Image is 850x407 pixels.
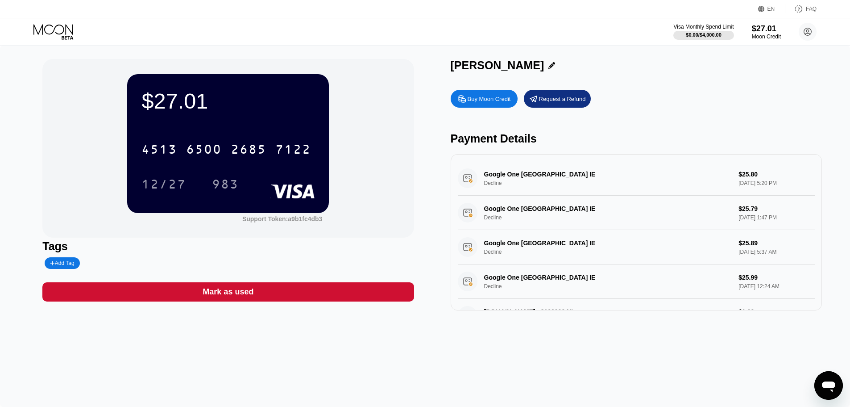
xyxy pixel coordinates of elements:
[752,24,781,34] div: $27.01
[758,4,785,13] div: EN
[141,178,186,193] div: 12/27
[275,143,311,158] div: 7122
[767,6,775,12] div: EN
[686,32,721,38] div: $0.00 / $4,000.00
[673,24,734,40] div: Visa Monthly Spend Limit$0.00/$4,000.00
[451,59,544,72] div: [PERSON_NAME]
[242,215,322,222] div: Support Token: a9b1fc4db3
[752,24,781,40] div: $27.01Moon Credit
[451,90,518,108] div: Buy Moon Credit
[451,132,822,145] div: Payment Details
[203,287,253,297] div: Mark as used
[673,24,734,30] div: Visa Monthly Spend Limit
[814,371,843,400] iframe: Button to launch messaging window
[231,143,266,158] div: 2685
[752,34,781,40] div: Moon Credit
[136,138,316,160] div: 4513650026857122
[186,143,222,158] div: 6500
[242,215,322,222] div: Support Token:a9b1fc4db3
[785,4,817,13] div: FAQ
[141,143,177,158] div: 4513
[42,282,414,302] div: Mark as used
[524,90,591,108] div: Request a Refund
[212,178,239,193] div: 983
[539,95,586,103] div: Request a Refund
[42,240,414,253] div: Tags
[135,173,193,195] div: 12/27
[205,173,245,195] div: 983
[141,88,315,113] div: $27.01
[806,6,817,12] div: FAQ
[50,260,74,266] div: Add Tag
[45,257,79,269] div: Add Tag
[468,95,511,103] div: Buy Moon Credit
